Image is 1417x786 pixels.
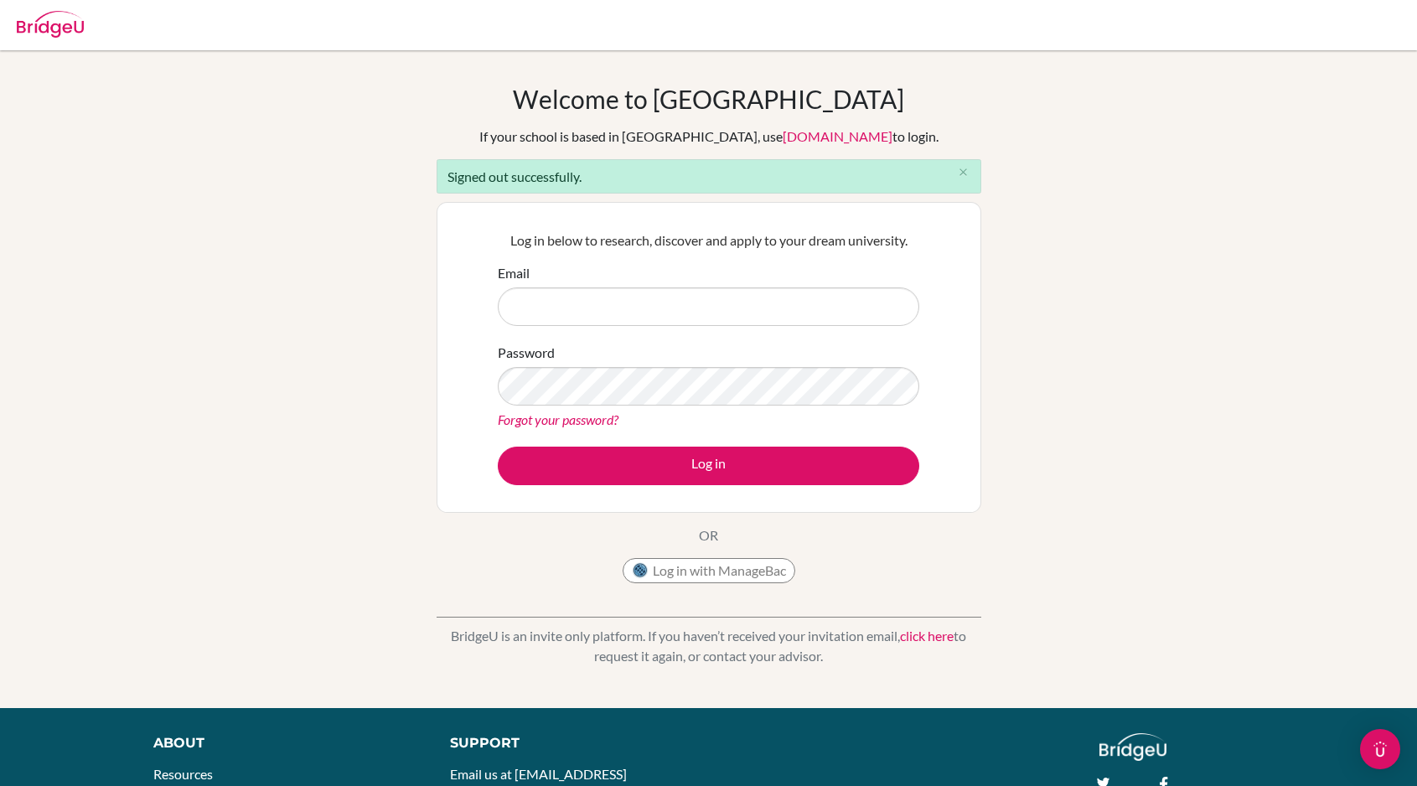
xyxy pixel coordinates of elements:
div: If your school is based in [GEOGRAPHIC_DATA], use to login. [479,127,939,147]
p: OR [699,525,718,546]
h1: Welcome to [GEOGRAPHIC_DATA] [513,84,904,114]
img: Bridge-U [17,11,84,38]
div: Signed out successfully. [437,159,981,194]
label: Password [498,343,555,363]
button: Log in with ManageBac [623,558,795,583]
button: Log in [498,447,919,485]
a: Forgot your password? [498,411,618,427]
img: logo_white@2x-f4f0deed5e89b7ecb1c2cc34c3e3d731f90f0f143d5ea2071677605dd97b5244.png [1099,733,1167,761]
label: Email [498,263,530,283]
p: BridgeU is an invite only platform. If you haven’t received your invitation email, to request it ... [437,626,981,666]
div: Open Intercom Messenger [1360,729,1400,769]
a: Resources [153,766,213,782]
button: Close [947,160,980,185]
a: [DOMAIN_NAME] [783,128,892,144]
a: click here [900,628,954,644]
i: close [957,166,970,178]
div: Support [450,733,690,753]
div: About [153,733,412,753]
p: Log in below to research, discover and apply to your dream university. [498,230,919,251]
